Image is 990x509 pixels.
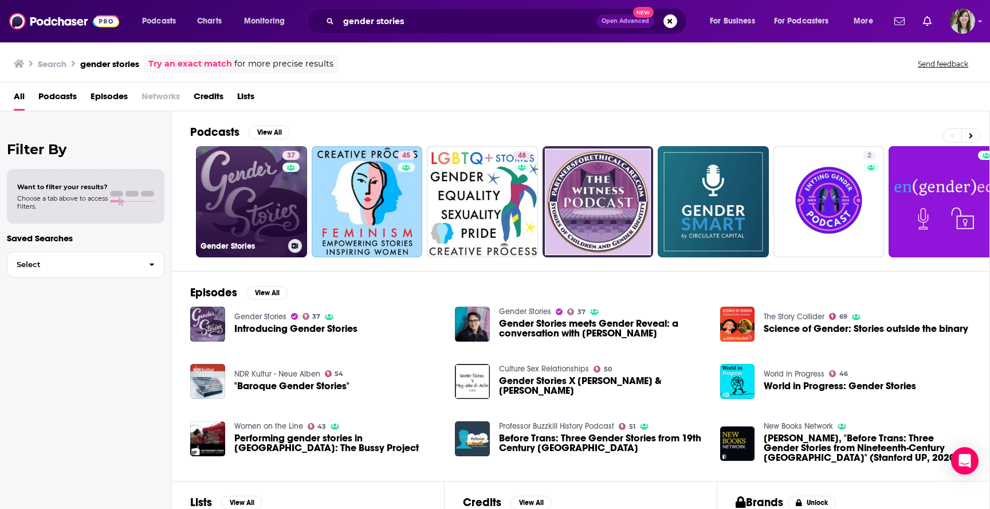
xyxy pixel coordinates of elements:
a: Try an exact match [148,57,232,71]
a: Rachel Mesch, "Before Trans: Three Gender Stories from Nineteenth-Century France" (Stanford UP, 2... [764,433,971,463]
a: Introducing Gender Stories [234,324,357,334]
a: 37 [282,151,300,160]
h2: Episodes [190,285,237,300]
a: 2 [773,146,885,257]
a: 37Gender Stories [196,146,307,257]
img: Introducing Gender Stories [190,307,225,342]
a: The Story Collider [764,312,824,322]
h3: gender stories [80,58,139,69]
span: 46 [839,371,848,377]
a: "Baroque Gender Stories" [234,381,349,391]
span: 51 [629,424,635,429]
a: 48 [513,151,531,160]
span: New [633,7,654,18]
span: 48 [518,150,526,162]
span: 2 [867,150,871,162]
span: Networks [142,87,180,111]
a: 51 [619,423,635,430]
div: Open Intercom Messenger [951,447,979,475]
span: Charts [197,13,222,29]
a: Credits [194,87,223,111]
a: 43 [308,423,327,430]
a: 48 [427,146,538,257]
span: Logged in as devinandrade [950,9,975,34]
a: Gender Stories [499,307,551,316]
a: Episodes [91,87,128,111]
a: 50 [594,366,612,373]
button: View All [246,286,288,300]
a: EpisodesView All [190,285,288,300]
button: open menu [702,12,769,30]
a: Gender Stories X Meg-John & Justin Collab [455,364,490,399]
button: open menu [236,12,300,30]
a: Gender Stories [234,312,286,322]
img: Gender Stories meets Gender Reveal: a conversation with Molly Woodstock [455,307,490,342]
a: 45 [312,146,423,257]
a: World in Progress [764,369,824,379]
span: [PERSON_NAME], "Before Trans: Three Gender Stories from Nineteenth-Century [GEOGRAPHIC_DATA]" (St... [764,433,971,463]
h3: Search [38,58,66,69]
span: Select [7,261,140,268]
a: 37 [302,313,321,320]
a: Gender Stories X Meg-John & Justin Collab [499,376,706,396]
a: Gender Stories meets Gender Reveal: a conversation with Molly Woodstock [499,319,706,338]
a: Podcasts [38,87,77,111]
a: Before Trans: Three Gender Stories from 19th Century France [499,433,706,453]
img: "Baroque Gender Stories" [190,364,225,399]
a: All [14,87,25,111]
span: Gender Stories X [PERSON_NAME] & [PERSON_NAME] [499,376,706,396]
a: Charts [190,12,229,30]
button: Send feedback [914,59,972,69]
a: Professor Buzzkill History Podcast [499,421,614,431]
a: 37 [567,308,586,315]
span: Open Advanced [602,18,649,24]
a: Performing gender stories in Egypt: The Bussy Project [234,433,442,453]
a: Science of Gender: Stories outside the binary [764,324,968,334]
a: 2 [863,151,876,160]
a: Show notifications dropdown [918,11,936,31]
button: Show profile menu [950,9,975,34]
button: open menu [767,12,846,30]
span: 37 [287,150,295,162]
span: for more precise results [234,57,333,71]
span: 43 [317,424,326,429]
button: open menu [846,12,887,30]
img: Rachel Mesch, "Before Trans: Three Gender Stories from Nineteenth-Century France" (Stanford UP, 2... [720,426,755,461]
img: Science of Gender: Stories outside the binary [720,307,755,342]
img: Podchaser - Follow, Share and Rate Podcasts [9,10,119,32]
span: More [854,13,873,29]
a: Performing gender stories in Egypt: The Bussy Project [190,421,225,456]
a: Women on the Line [234,421,303,431]
h2: Podcasts [190,125,239,139]
a: 69 [829,313,847,320]
span: Gender Stories meets Gender Reveal: a conversation with [PERSON_NAME] [499,319,706,338]
button: open menu [134,12,191,30]
h2: Filter By [7,141,164,158]
button: View All [249,126,290,139]
a: New Books Network [764,421,833,431]
a: Lists [237,87,254,111]
span: Podcasts [142,13,176,29]
a: Show notifications dropdown [890,11,909,31]
span: 69 [839,314,847,319]
img: Before Trans: Three Gender Stories from 19th Century France [455,421,490,456]
img: World in Progress: Gender Stories [720,364,755,399]
p: Saved Searches [7,233,164,244]
a: World in Progress: Gender Stories [764,381,916,391]
button: Select [7,252,164,277]
a: 46 [829,370,848,377]
span: 37 [577,310,586,315]
h3: Gender Stories [201,241,284,251]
